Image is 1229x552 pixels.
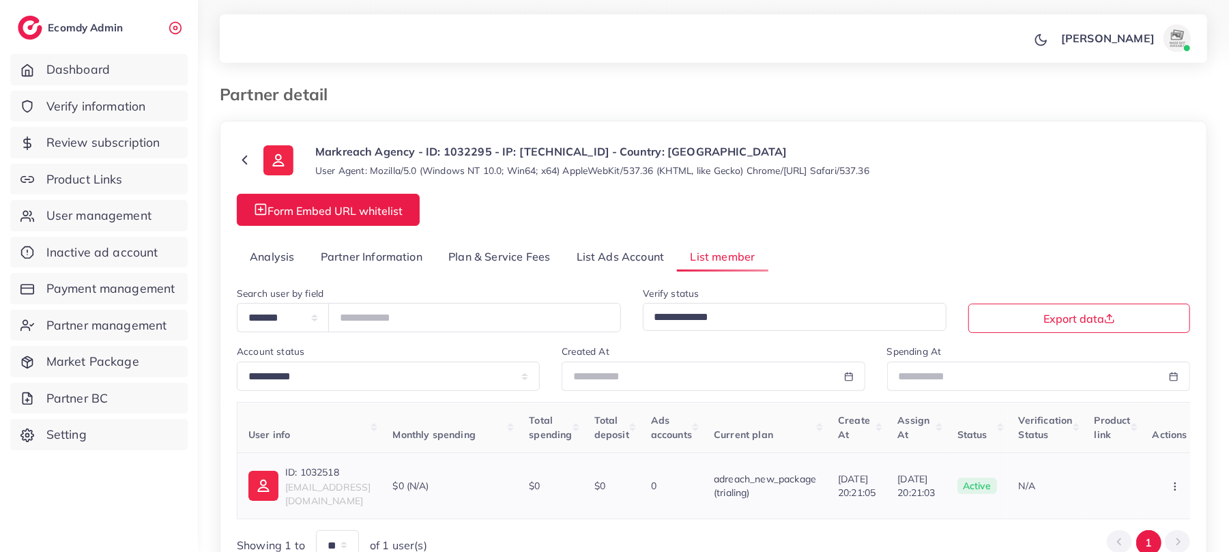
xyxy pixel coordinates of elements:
[897,472,935,500] span: [DATE] 20:21:03
[10,346,188,377] a: Market Package
[46,390,109,407] span: Partner BC
[643,303,946,331] div: Search for option
[46,317,167,334] span: Partner management
[529,414,572,440] span: Total spending
[1054,25,1196,52] a: [PERSON_NAME]avatar
[248,428,290,441] span: User info
[10,200,188,231] a: User management
[1019,480,1035,492] span: N/A
[714,428,773,441] span: Current plan
[48,21,126,34] h2: Ecomdy Admin
[237,242,308,272] a: Analysis
[10,383,188,414] a: Partner BC
[237,345,304,358] label: Account status
[564,242,678,272] a: List Ads Account
[237,287,323,300] label: Search user by field
[10,54,188,85] a: Dashboard
[263,145,293,175] img: ic-user-info.36bf1079.svg
[10,91,188,122] a: Verify information
[651,414,692,440] span: Ads accounts
[315,164,869,177] small: User Agent: Mozilla/5.0 (Windows NT 10.0; Win64; x64) AppleWebKit/537.36 (KHTML, like Gecko) Chro...
[248,471,278,501] img: ic-user-info.36bf1079.svg
[392,428,476,441] span: Monthly spending
[887,345,942,358] label: Spending At
[594,480,605,492] span: $0
[10,127,188,158] a: Review subscription
[897,414,929,440] span: Assign At
[237,194,420,226] button: Form Embed URL whitelist
[1163,25,1191,52] img: avatar
[838,472,876,500] span: [DATE] 20:21:05
[18,16,126,40] a: logoEcomdy Admin
[643,287,699,300] label: Verify status
[10,419,188,450] a: Setting
[1153,428,1187,441] span: Actions
[1061,30,1155,46] p: [PERSON_NAME]
[46,280,175,297] span: Payment management
[677,242,768,272] a: List member
[46,61,110,78] span: Dashboard
[285,481,371,507] span: [EMAIL_ADDRESS][DOMAIN_NAME]
[651,480,656,492] span: 0
[1043,313,1115,324] span: Export data
[10,273,188,304] a: Payment management
[10,164,188,195] a: Product Links
[46,426,87,444] span: Setting
[285,464,371,480] p: ID: 1032518
[10,310,188,341] a: Partner management
[562,345,609,358] label: Created At
[220,85,338,104] h3: Partner detail
[649,307,928,328] input: Search for option
[308,242,435,272] a: Partner Information
[46,244,158,261] span: Inactive ad account
[529,480,540,492] span: $0
[46,134,160,151] span: Review subscription
[435,242,563,272] a: Plan & Service Fees
[594,414,629,440] span: Total deposit
[46,98,146,115] span: Verify information
[968,304,1190,333] button: Export data
[957,428,987,441] span: Status
[392,479,429,493] span: $0 (N/A)
[46,171,123,188] span: Product Links
[10,237,188,268] a: Inactive ad account
[315,143,869,160] p: Markreach Agency - ID: 1032295 - IP: [TECHNICAL_ID] - Country: [GEOGRAPHIC_DATA]
[46,353,139,371] span: Market Package
[1019,414,1073,440] span: Verification Status
[46,207,151,224] span: User management
[714,473,816,499] span: adreach_new_package (trialing)
[957,478,997,494] span: active
[18,16,42,40] img: logo
[1095,414,1131,440] span: Product link
[838,414,870,440] span: Create At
